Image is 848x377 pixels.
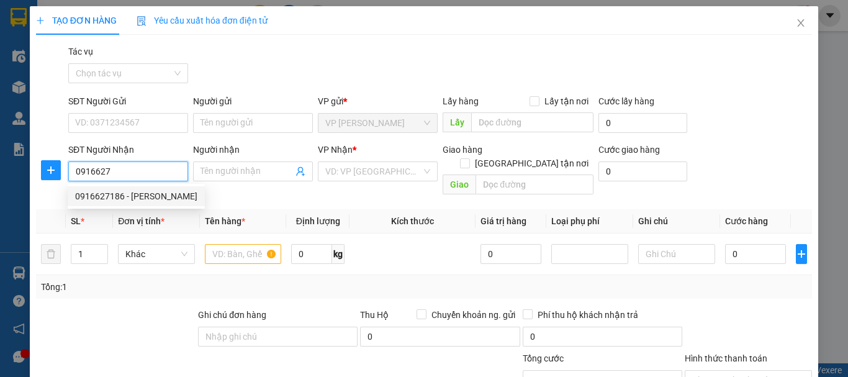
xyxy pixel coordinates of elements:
button: plus [41,160,61,180]
div: VP gửi [318,94,438,108]
div: SĐT Người Gửi [68,94,188,108]
span: Giá trị hàng [480,216,526,226]
span: Giao [443,175,476,194]
label: Ghi chú đơn hàng [198,310,266,320]
input: Dọc đường [471,112,593,132]
span: close [796,18,806,28]
span: Phí thu hộ khách nhận trả [533,308,643,322]
span: Đơn vị tính [118,216,165,226]
span: Cước hàng [725,216,768,226]
label: Hình thức thanh toán [685,353,767,363]
span: Khác [125,245,187,263]
div: 0916627186 - KIM HIỀN [68,186,205,206]
span: VP Nhận [318,145,353,155]
label: Cước lấy hàng [598,96,654,106]
div: SĐT Người Nhận [68,143,188,157]
th: Ghi chú [633,209,720,234]
span: user-add [295,166,305,176]
span: SL [71,216,81,226]
span: VP Ngọc Hồi [325,114,430,132]
span: Giao hàng [443,145,482,155]
th: Loại phụ phí [546,209,633,234]
button: delete [41,244,61,264]
label: Cước giao hàng [598,145,660,155]
span: Tổng cước [523,353,564,363]
input: Dọc đường [476,175,593,194]
input: Ghi chú đơn hàng [198,327,358,347]
input: 0 [480,244,541,264]
span: TẠO ĐƠN HÀNG [36,16,117,25]
button: plus [796,244,807,264]
label: Tác vụ [68,47,93,57]
input: Ghi Chú [638,244,715,264]
span: Lấy tận nơi [539,94,593,108]
span: plus [42,165,60,175]
span: Lấy [443,112,471,132]
span: kg [332,244,345,264]
span: Lấy hàng [443,96,479,106]
input: VD: Bàn, Ghế [205,244,282,264]
span: Yêu cầu xuất hóa đơn điện tử [137,16,268,25]
input: Cước giao hàng [598,161,687,181]
span: plus [36,16,45,25]
span: plus [796,249,806,259]
span: Tên hàng [205,216,245,226]
span: [GEOGRAPHIC_DATA] tận nơi [470,157,593,170]
span: Thu Hộ [360,310,389,320]
span: Định lượng [296,216,340,226]
img: icon [137,16,147,26]
div: 0916627186 - [PERSON_NAME] [75,189,197,203]
div: Người gửi [193,94,313,108]
div: Người nhận [193,143,313,157]
div: Tổng: 1 [41,280,328,294]
span: Kích thước [391,216,434,226]
span: Chuyển khoản ng. gửi [426,308,520,322]
button: Close [783,6,818,41]
input: Cước lấy hàng [598,113,687,133]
